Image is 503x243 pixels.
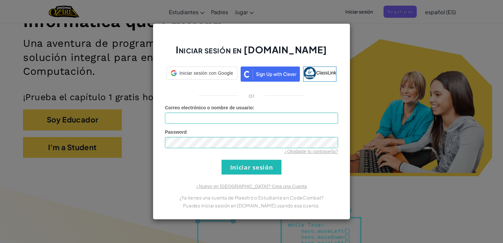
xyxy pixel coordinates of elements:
[316,70,336,75] span: ClassLink
[179,70,233,76] span: Iniciar sesión con Google
[165,202,338,209] p: Puedes iniciar sesión en [DOMAIN_NAME] usando esa cuenta.
[241,67,300,82] img: clever_sso_button@2x.png
[167,67,237,80] div: Iniciar sesión con Google
[165,104,254,111] label: :
[304,67,316,79] img: classlink-logo-small.png
[249,92,255,99] p: or
[222,160,281,175] input: Iniciar sesión
[165,194,338,202] p: ¿Ya tienes una cuenta de Maestro o Estudiante en CodeCombat?
[165,105,253,110] span: Correo electrónico o nombre de usuario
[165,129,187,135] span: Password
[167,67,237,82] a: Iniciar sesión con Google
[196,184,307,189] a: ¿Nuevo en [GEOGRAPHIC_DATA]? Crea una Cuenta
[165,43,338,63] h2: Iniciar sesión en [DOMAIN_NAME]
[284,149,338,154] a: ¿Olvidaste tu contraseña?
